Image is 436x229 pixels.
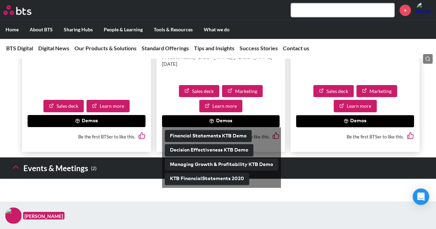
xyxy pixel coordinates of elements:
a: Marketing [356,85,397,97]
button: Managing Growth & Profitability KTB Demo [165,158,278,171]
a: Success Stories [240,45,278,51]
label: Sharing Hubs [58,21,98,39]
a: BTS Digital [6,45,33,51]
button: Financial Statements KTB Demo [165,130,252,142]
a: Sales deck [313,85,354,97]
img: Karim El Asmar [416,2,433,18]
a: Our Products & Solutions [74,45,136,51]
label: Tools & Resources [148,21,198,39]
label: About BTS [24,21,58,39]
a: Go home [3,5,44,15]
button: KTB FinancialStatements 2020 [165,173,249,185]
a: Digital News [38,45,69,51]
a: + [399,4,411,16]
img: BTS Logo [3,5,31,15]
a: Tips and Insights [194,45,234,51]
div: Open Intercom Messenger [413,188,429,205]
a: Standard Offerings [142,45,189,51]
a: Contact us [283,45,309,51]
a: Learn more [87,100,130,112]
label: People & Learning [98,21,148,39]
h3: Events & Meetings [11,161,97,176]
label: What we do [198,21,235,39]
small: ( 2 ) [91,164,97,173]
button: Decision Effectiveness KTB Demo [165,144,253,156]
div: Be the first BTSer to like this. [28,127,145,146]
div: Be the first BTSer to like this. [296,127,414,146]
a: Marketing [222,85,263,97]
button: Demos [296,115,414,127]
a: Profile [416,2,433,18]
figcaption: [PERSON_NAME] [23,212,64,220]
a: Sales deck [43,100,84,112]
p: [PERSON_NAME], [PERSON_NAME][DATE] [162,54,280,67]
a: Learn more [199,100,242,112]
button: Demos [28,115,145,127]
button: Demos [162,115,280,127]
img: F [5,207,22,224]
a: Sales deck [179,85,219,97]
a: Learn more [334,100,377,112]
